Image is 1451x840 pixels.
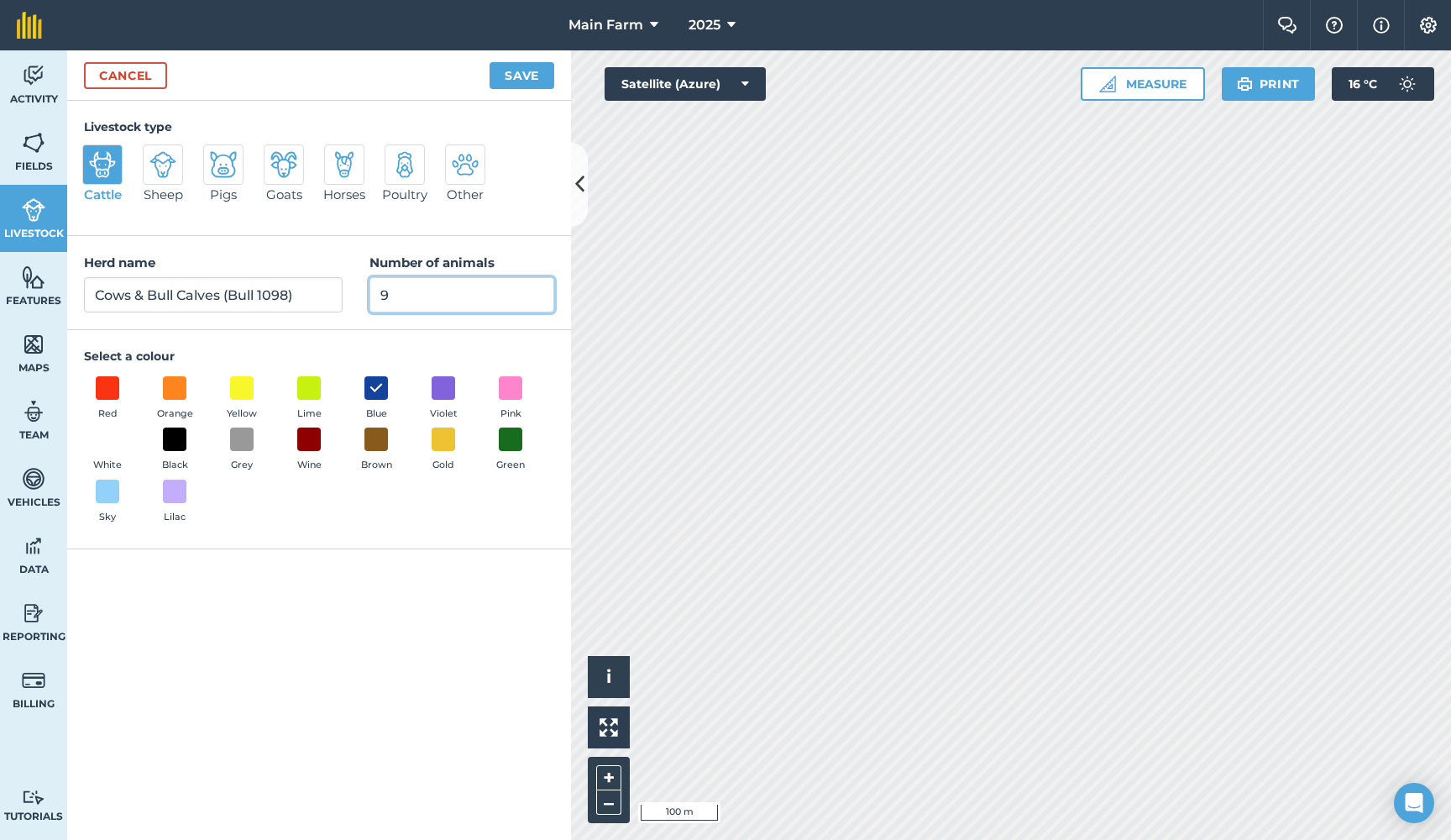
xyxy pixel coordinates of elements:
span: Yellow [227,407,257,422]
img: svg+xml;base64,PHN2ZyB4bWxucz0iaHR0cDovL3d3dy53My5vcmcvMjAwMC9zdmciIHdpZHRoPSI1NiIgaGVpZ2h0PSI2MC... [22,265,45,290]
button: Satellite (Azure) [605,67,766,101]
span: Green [496,458,525,473]
img: Four arrows, one pointing top left, one top right, one bottom right and the last bottom left [600,718,618,737]
img: svg+xml;base64,PHN2ZyB4bWxucz0iaHR0cDovL3d3dy53My5vcmcvMjAwMC9zdmciIHdpZHRoPSIxOSIgaGVpZ2h0PSIyNC... [1237,74,1253,94]
button: Pink [487,376,534,422]
strong: Herd name [84,255,155,270]
span: Gold [432,458,454,473]
img: svg+xml;base64,PD94bWwgdmVyc2lvbj0iMS4wIiBlbmNvZGluZz0idXRmLTgiPz4KPCEtLSBHZW5lcmF0b3I6IEFkb2JlIE... [452,151,479,178]
strong: Number of animals [369,255,495,270]
span: Blue [366,407,387,422]
img: svg+xml;base64,PD94bWwgdmVyc2lvbj0iMS4wIiBlbmNvZGluZz0idXRmLTgiPz4KPCEtLSBHZW5lcmF0b3I6IEFkb2JlIE... [270,151,297,178]
button: Black [151,428,198,473]
img: svg+xml;base64,PHN2ZyB4bWxucz0iaHR0cDovL3d3dy53My5vcmcvMjAwMC9zdmciIHdpZHRoPSIxNyIgaGVpZ2h0PSIxNy... [1373,15,1390,35]
button: – [596,790,621,815]
img: svg+xml;base64,PD94bWwgdmVyc2lvbj0iMS4wIiBlbmNvZGluZz0idXRmLTgiPz4KPCEtLSBHZW5lcmF0b3I6IEFkb2JlIE... [89,151,116,178]
span: Black [162,458,188,473]
span: Main Farm [568,15,643,35]
button: Blue [353,376,400,422]
span: Orange [157,407,193,422]
span: 16 ° C [1349,67,1377,101]
button: Measure [1081,67,1205,101]
span: Goats [266,185,302,205]
img: svg+xml;base64,PD94bWwgdmVyc2lvbj0iMS4wIiBlbmNvZGluZz0idXRmLTgiPz4KPCEtLSBHZW5lcmF0b3I6IEFkb2JlIE... [149,151,176,178]
button: Yellow [218,376,265,422]
span: Cattle [84,185,122,205]
button: Brown [353,428,400,473]
img: svg+xml;base64,PD94bWwgdmVyc2lvbj0iMS4wIiBlbmNvZGluZz0idXRmLTgiPz4KPCEtLSBHZW5lcmF0b3I6IEFkb2JlIE... [391,151,418,178]
span: Grey [231,458,253,473]
span: Lilac [164,510,186,525]
img: Ruler icon [1099,76,1116,92]
span: Lime [297,407,322,422]
button: Violet [420,376,467,422]
span: Wine [297,458,322,473]
span: 2025 [689,15,720,35]
span: White [93,458,122,473]
span: Brown [361,458,392,473]
button: Gold [420,428,467,473]
img: svg+xml;base64,PD94bWwgdmVyc2lvbj0iMS4wIiBlbmNvZGluZz0idXRmLTgiPz4KPCEtLSBHZW5lcmF0b3I6IEFkb2JlIE... [22,790,45,806]
strong: Select a colour [84,349,175,364]
img: A question mark icon [1324,17,1344,34]
img: A cog icon [1418,17,1438,34]
button: Save [490,62,554,89]
button: Print [1222,67,1316,101]
button: Lilac [151,480,198,525]
img: svg+xml;base64,PD94bWwgdmVyc2lvbj0iMS4wIiBlbmNvZGluZz0idXRmLTgiPz4KPCEtLSBHZW5lcmF0b3I6IEFkb2JlIE... [22,399,45,424]
button: + [596,765,621,790]
button: Sky [84,480,131,525]
img: svg+xml;base64,PD94bWwgdmVyc2lvbj0iMS4wIiBlbmNvZGluZz0idXRmLTgiPz4KPCEtLSBHZW5lcmF0b3I6IEFkb2JlIE... [210,151,237,178]
button: White [84,428,131,473]
button: Red [84,376,131,422]
img: svg+xml;base64,PHN2ZyB4bWxucz0iaHR0cDovL3d3dy53My5vcmcvMjAwMC9zdmciIHdpZHRoPSI1NiIgaGVpZ2h0PSI2MC... [22,332,45,357]
img: svg+xml;base64,PHN2ZyB4bWxucz0iaHR0cDovL3d3dy53My5vcmcvMjAwMC9zdmciIHdpZHRoPSI1NiIgaGVpZ2h0PSI2MC... [22,130,45,155]
img: svg+xml;base64,PD94bWwgdmVyc2lvbj0iMS4wIiBlbmNvZGluZz0idXRmLTgiPz4KPCEtLSBHZW5lcmF0b3I6IEFkb2JlIE... [22,533,45,559]
span: Other [447,185,484,205]
a: Cancel [84,62,167,89]
button: Green [487,428,534,473]
button: Grey [218,428,265,473]
button: 16 °C [1332,67,1434,101]
button: i [588,656,630,698]
button: Lime [285,376,333,422]
h4: Livestock type [84,118,554,136]
img: fieldmargin Logo [17,12,42,39]
span: Sky [99,510,116,525]
button: Orange [151,376,198,422]
button: Wine [285,428,333,473]
div: Open Intercom Messenger [1394,783,1434,823]
img: svg+xml;base64,PD94bWwgdmVyc2lvbj0iMS4wIiBlbmNvZGluZz0idXRmLTgiPz4KPCEtLSBHZW5lcmF0b3I6IEFkb2JlIE... [22,668,45,693]
img: svg+xml;base64,PD94bWwgdmVyc2lvbj0iMS4wIiBlbmNvZGluZz0idXRmLTgiPz4KPCEtLSBHZW5lcmF0b3I6IEFkb2JlIE... [22,601,45,626]
span: Red [98,407,118,422]
span: Pink [500,407,521,422]
span: Violet [430,407,458,422]
img: Two speech bubbles overlapping with the left bubble in the forefront [1277,17,1297,34]
span: Pigs [210,185,237,205]
span: Horses [323,185,365,205]
span: i [606,666,611,687]
img: svg+xml;base64,PHN2ZyB4bWxucz0iaHR0cDovL3d3dy53My5vcmcvMjAwMC9zdmciIHdpZHRoPSIxOCIgaGVpZ2h0PSIyNC... [369,378,384,398]
img: svg+xml;base64,PD94bWwgdmVyc2lvbj0iMS4wIiBlbmNvZGluZz0idXRmLTgiPz4KPCEtLSBHZW5lcmF0b3I6IEFkb2JlIE... [22,197,45,223]
img: svg+xml;base64,PD94bWwgdmVyc2lvbj0iMS4wIiBlbmNvZGluZz0idXRmLTgiPz4KPCEtLSBHZW5lcmF0b3I6IEFkb2JlIE... [331,151,358,178]
span: Sheep [144,185,183,205]
span: Poultry [382,185,427,205]
img: svg+xml;base64,PD94bWwgdmVyc2lvbj0iMS4wIiBlbmNvZGluZz0idXRmLTgiPz4KPCEtLSBHZW5lcmF0b3I6IEFkb2JlIE... [1391,67,1424,101]
img: svg+xml;base64,PD94bWwgdmVyc2lvbj0iMS4wIiBlbmNvZGluZz0idXRmLTgiPz4KPCEtLSBHZW5lcmF0b3I6IEFkb2JlIE... [22,63,45,88]
img: svg+xml;base64,PD94bWwgdmVyc2lvbj0iMS4wIiBlbmNvZGluZz0idXRmLTgiPz4KPCEtLSBHZW5lcmF0b3I6IEFkb2JlIE... [22,466,45,491]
